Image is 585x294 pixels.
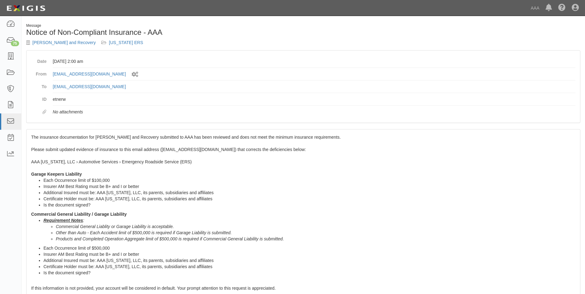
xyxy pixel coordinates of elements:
dd: [DATE] 2:00 am [53,55,575,68]
strong: Commercial General Liability / Garage Liability [31,212,127,217]
li: Additional Insured must be: AAA [US_STATE], LLC, its parents, subsidiaries and affiliates [43,257,575,263]
i: Sent by system workflow [132,72,138,77]
u: Requirement Notes [43,218,83,223]
li: Is the document signed? [43,202,575,208]
li: Certificate Holder must be: AAA [US_STATE], LLC, its parents, subsidiaries and affiliates [43,196,575,202]
i: Help Center - Complianz [558,4,566,12]
li: Products and Completed Operation Aggregate limit of $500,000 is required if Commercial General Li... [56,236,575,242]
li: : [43,217,575,242]
li: Commercial General Liablity or Garage Liability is acceptable. [56,223,575,230]
dt: ID [31,93,47,102]
dt: To [31,80,47,90]
h1: Notice of Non-Compliant Insurance - AAA [26,28,299,36]
li: Other than Auto - Each Accident limit of $500,000 is required if Garage Liability is submitted. [56,230,575,236]
div: Message [26,23,299,28]
li: Insurer AM Best Rating must be B+ and I or better [43,183,575,190]
i: Attachments [42,110,47,114]
a: [EMAIL_ADDRESS][DOMAIN_NAME] [53,84,126,89]
li: Insurer AM Best Rating must be B+ and I or better [43,251,575,257]
dd: etnerw [53,93,575,106]
li: Additional Insured must be: AAA [US_STATE], LLC, its parents, subsidiaries and affiliates [43,190,575,196]
img: logo-5460c22ac91f19d4615b14bd174203de0afe785f0fc80cf4dbbc73dc1793850b.png [5,3,47,14]
a: [US_STATE] ERS [109,40,143,45]
li: Certificate Holder must be: AAA [US_STATE], LLC, its parents, subsidiaries and affiliates [43,263,575,270]
a: AAA [528,2,542,14]
strong: Garage Keepers Liability [31,172,82,177]
dt: From [31,68,47,77]
li: Each Occurrence limit of $100,000 [43,177,575,183]
a: [PERSON_NAME] and Recovery [32,40,96,45]
em: No attachments [53,109,83,114]
div: 75 [11,41,19,46]
dt: Date [31,55,47,64]
li: Each Occurrence limit of $500,000 [43,245,575,251]
a: [EMAIL_ADDRESS][DOMAIN_NAME] [53,71,126,76]
li: Is the document signed? [43,270,575,276]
